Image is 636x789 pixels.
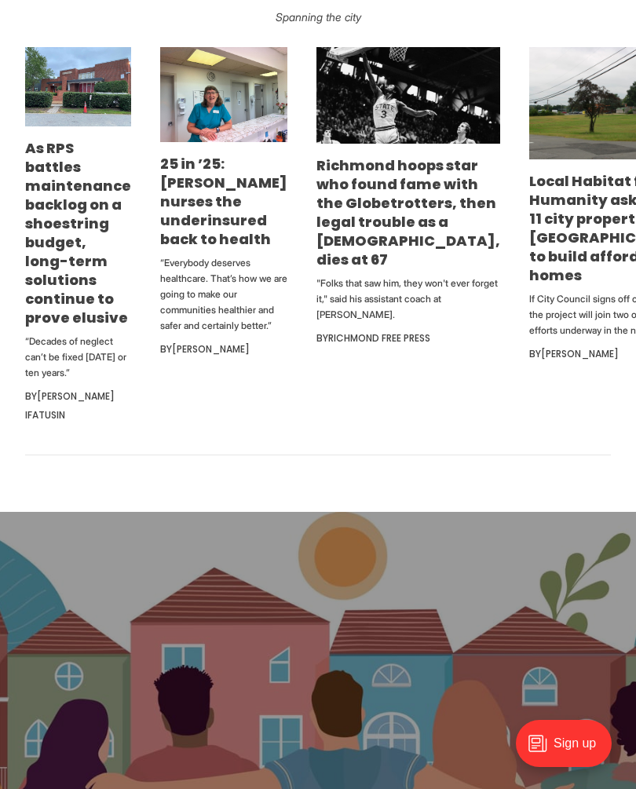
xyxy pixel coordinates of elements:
a: [PERSON_NAME] Ifatusin [25,389,115,422]
a: As RPS battles maintenance backlog on a shoestring budget, long-term solutions continue to prove ... [25,138,131,327]
iframe: portal-trigger [503,712,636,789]
div: By [316,329,500,348]
div: By [25,387,131,425]
img: Richmond hoops star who found fame with the Globetrotters, then legal trouble as a pastor, dies a... [316,47,500,144]
a: 25 in ’25: [PERSON_NAME] nurses the underinsured back to health [160,154,287,249]
p: Spanning the city [25,6,611,28]
img: 25 in ’25: Marilyn Metzler nurses the underinsured back to health [160,47,287,143]
div: By [160,340,287,359]
a: [PERSON_NAME] [172,342,250,356]
a: [PERSON_NAME] [541,347,619,360]
p: “Everybody deserves healthcare. That’s how we are going to make our communities healthier and saf... [160,255,287,334]
a: Richmond hoops star who found fame with the Globetrotters, then legal trouble as a [DEMOGRAPHIC_D... [316,155,500,269]
a: Richmond Free Press [328,331,430,345]
img: As RPS battles maintenance backlog on a shoestring budget, long-term solutions continue to prove ... [25,47,131,126]
p: “Decades of neglect can’t be fixed [DATE] or ten years.” [25,334,131,381]
p: "Folks that saw him, they won't ever forget it," said his assistant coach at [PERSON_NAME]. [316,276,500,323]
